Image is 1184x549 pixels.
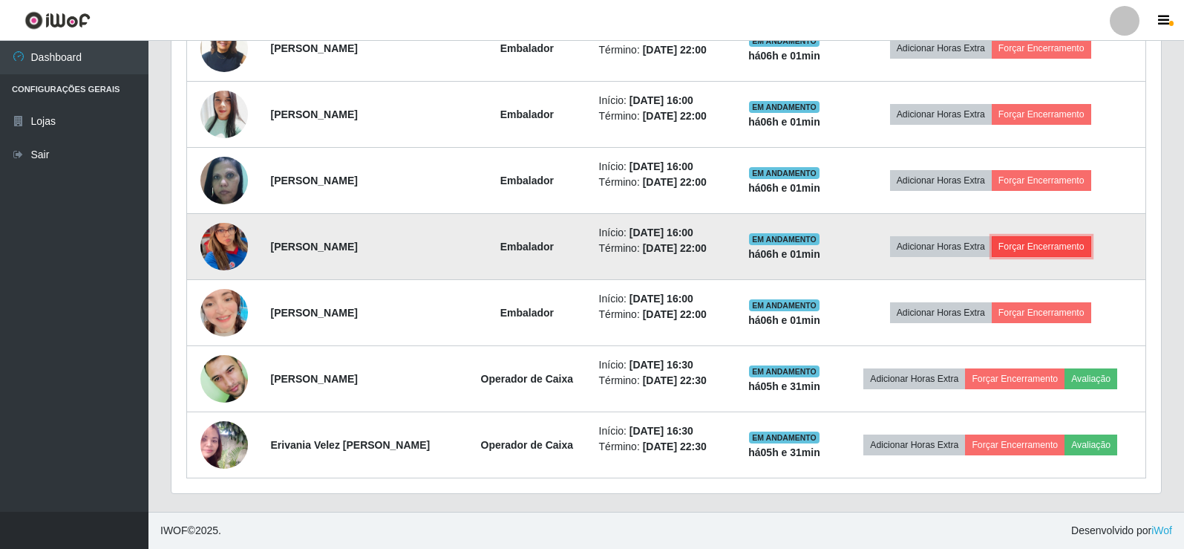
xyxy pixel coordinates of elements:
[599,357,725,373] li: Início:
[863,435,965,455] button: Adicionar Horas Extra
[271,373,358,385] strong: [PERSON_NAME]
[271,307,358,319] strong: [PERSON_NAME]
[748,50,820,62] strong: há 06 h e 01 min
[643,44,707,56] time: [DATE] 22:00
[271,108,358,120] strong: [PERSON_NAME]
[965,368,1064,389] button: Forçar Encerramento
[599,159,725,175] li: Início:
[629,425,693,437] time: [DATE] 16:30
[200,270,248,355] img: 1757779706690.jpeg
[481,439,574,451] strong: Operador de Caixa
[890,38,992,59] button: Adicionar Horas Extra
[271,241,358,253] strong: [PERSON_NAME]
[749,233,820,245] span: EM ANDAMENTO
[890,236,992,257] button: Adicionar Horas Extra
[748,248,820,260] strong: há 06 h e 01 min
[24,11,91,30] img: CoreUI Logo
[643,374,707,386] time: [DATE] 22:30
[643,110,707,122] time: [DATE] 22:00
[200,195,248,299] img: 1756911875276.jpeg
[160,523,221,539] span: © 2025 .
[599,108,725,124] li: Término:
[1071,523,1172,539] span: Desenvolvido por
[599,291,725,307] li: Início:
[748,116,820,128] strong: há 06 h e 01 min
[629,227,693,238] time: [DATE] 16:00
[200,149,248,211] img: 1737904110255.jpeg
[599,307,725,322] li: Término:
[992,38,1091,59] button: Forçar Encerramento
[599,439,725,455] li: Término:
[992,302,1091,323] button: Forçar Encerramento
[643,176,707,188] time: [DATE] 22:00
[992,104,1091,125] button: Forçar Encerramento
[890,104,992,125] button: Adicionar Horas Extra
[629,293,693,305] time: [DATE] 16:00
[271,42,358,54] strong: [PERSON_NAME]
[992,236,1091,257] button: Forçar Encerramento
[500,175,554,186] strong: Embalador
[160,524,188,536] span: IWOF
[749,432,820,444] span: EM ANDAMENTO
[500,241,554,253] strong: Embalador
[749,366,820,377] span: EM ANDAMENTO
[890,170,992,191] button: Adicionar Horas Extra
[599,373,725,389] li: Término:
[481,373,574,385] strong: Operador de Caixa
[200,86,248,143] img: 1748729241814.jpeg
[748,446,820,458] strong: há 05 h e 31 min
[643,308,707,320] time: [DATE] 22:00
[271,439,431,451] strong: Erivania Velez [PERSON_NAME]
[599,93,725,108] li: Início:
[749,167,820,179] span: EM ANDAMENTO
[748,314,820,326] strong: há 06 h e 01 min
[500,42,554,54] strong: Embalador
[748,182,820,194] strong: há 06 h e 01 min
[1064,368,1117,389] button: Avaliação
[200,20,248,76] img: 1720054938864.jpeg
[992,170,1091,191] button: Forçar Encerramento
[200,341,248,417] img: 1742301496184.jpeg
[748,380,820,392] strong: há 05 h e 31 min
[200,421,248,469] img: 1743880836533.jpeg
[965,435,1064,455] button: Forçar Encerramento
[643,242,707,254] time: [DATE] 22:00
[863,368,965,389] button: Adicionar Horas Extra
[500,307,554,319] strong: Embalador
[629,359,693,371] time: [DATE] 16:30
[749,299,820,311] span: EM ANDAMENTO
[500,108,554,120] strong: Embalador
[1064,435,1117,455] button: Avaliação
[271,175,358,186] strong: [PERSON_NAME]
[599,42,725,58] li: Término:
[629,94,693,106] time: [DATE] 16:00
[749,35,820,47] span: EM ANDAMENTO
[599,175,725,190] li: Término:
[629,160,693,172] time: [DATE] 16:00
[599,241,725,256] li: Término:
[1151,524,1172,536] a: iWof
[890,302,992,323] button: Adicionar Horas Extra
[599,423,725,439] li: Início:
[643,441,707,452] time: [DATE] 22:30
[749,101,820,113] span: EM ANDAMENTO
[599,225,725,241] li: Início:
